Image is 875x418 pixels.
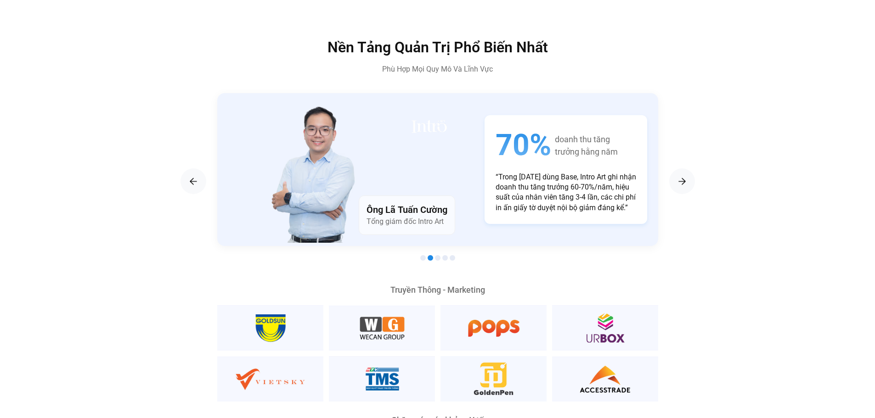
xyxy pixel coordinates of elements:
[496,126,551,164] span: 70%
[420,255,426,261] span: Go to slide 1
[367,217,444,226] span: Tổng giám đốc Intro Art
[496,172,636,213] p: “Trong [DATE] dùng Base, Intro Art ghi nhận doanh thu tăng trưởng 60-70%/năm, hiệu suất của nhân ...
[677,176,688,187] img: arrow-right-1.png
[435,255,440,261] span: Go to slide 3
[188,176,199,187] img: arrow-right.png
[217,286,658,294] div: Truyền Thông - Marketing
[555,133,618,158] span: doanh thu tăng trưởng hằng năm
[181,168,206,194] div: Previous slide
[257,105,392,243] img: 684685177f6a3ae6079f9d0d_testimonial%202.avif
[669,168,695,194] div: Next slide
[217,93,658,246] div: 2 / 5
[243,40,633,55] h2: Nền Tảng Quản Trị Phổ Biến Nhất
[428,255,433,261] span: Go to slide 2
[442,255,448,261] span: Go to slide 4
[243,64,633,75] p: Phù Hợp Mọi Quy Mô Và Lĩnh Vực
[367,203,447,216] h4: Ông Lã Tuấn Cường
[406,111,450,142] img: 68409c42e2319625e8df516f_Frame%201948754466.avif
[440,356,547,401] a: Golden Pen
[450,255,455,261] span: Go to slide 5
